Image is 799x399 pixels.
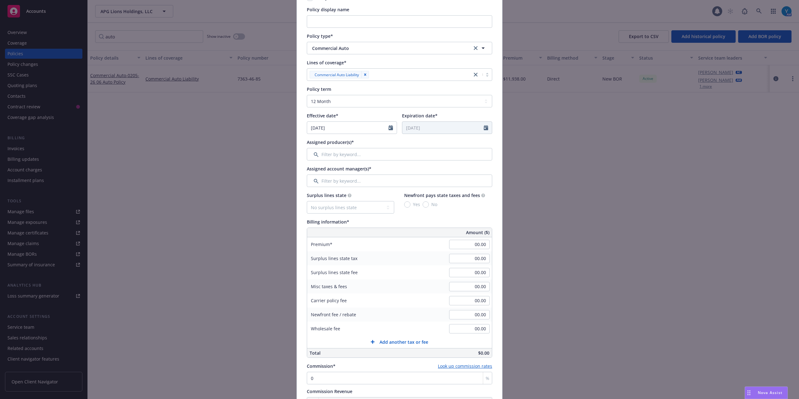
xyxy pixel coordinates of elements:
[380,339,428,345] span: Add another tax or fee
[307,86,331,92] span: Policy term
[307,113,338,119] span: Effective date*
[307,219,349,225] span: Billing information*
[402,113,438,119] span: Expiration date*
[312,45,463,52] span: Commercial Auto
[315,71,359,78] span: Commercial Auto Liability
[307,60,346,66] span: Lines of coverage*
[311,241,332,247] span: Premium
[311,326,340,332] span: Wholesale fee
[431,201,437,208] span: No
[472,71,479,78] a: close
[310,350,321,356] span: Total
[466,229,489,236] span: Amount ($)
[307,42,492,54] button: Commercial Autoclear selection
[404,192,480,198] span: Newfront pays state taxes and fees
[745,387,788,399] button: Nova Assist
[311,312,356,318] span: Newfront fee / rebate
[472,44,479,52] a: clear selection
[307,192,346,198] span: Surplus lines state
[311,269,358,275] span: Surplus lines state fee
[307,388,352,394] span: Commission Revenue
[449,310,490,319] input: 0.00
[484,125,488,130] svg: Calendar
[307,7,349,12] span: Policy display name
[361,71,369,78] div: Remove [object Object]
[449,254,490,263] input: 0.00
[449,282,490,291] input: 0.00
[449,240,490,249] input: 0.00
[311,283,347,289] span: Misc taxes & fees
[486,375,489,382] span: %
[307,122,389,134] input: MM/DD/YYYY
[389,125,393,130] svg: Calendar
[307,139,354,145] span: Assigned producer(s)*
[413,201,420,208] span: Yes
[307,363,336,369] span: Commission*
[307,166,371,172] span: Assigned account manager(s)*
[478,350,489,356] span: $0.00
[307,175,492,187] input: Filter by keyword...
[307,148,492,160] input: Filter by keyword...
[312,71,359,78] span: Commercial Auto Liability
[423,201,429,208] input: No
[758,390,782,395] span: Nova Assist
[438,363,492,369] a: Look up commission rates
[311,255,357,261] span: Surplus lines state tax
[311,298,347,303] span: Carrier policy fee
[307,336,492,348] button: Add another tax or fee
[402,122,484,134] input: MM/DD/YYYY
[449,296,490,305] input: 0.00
[745,387,753,399] div: Drag to move
[307,33,333,39] span: Policy type*
[404,201,410,208] input: Yes
[449,324,490,333] input: 0.00
[449,268,490,277] input: 0.00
